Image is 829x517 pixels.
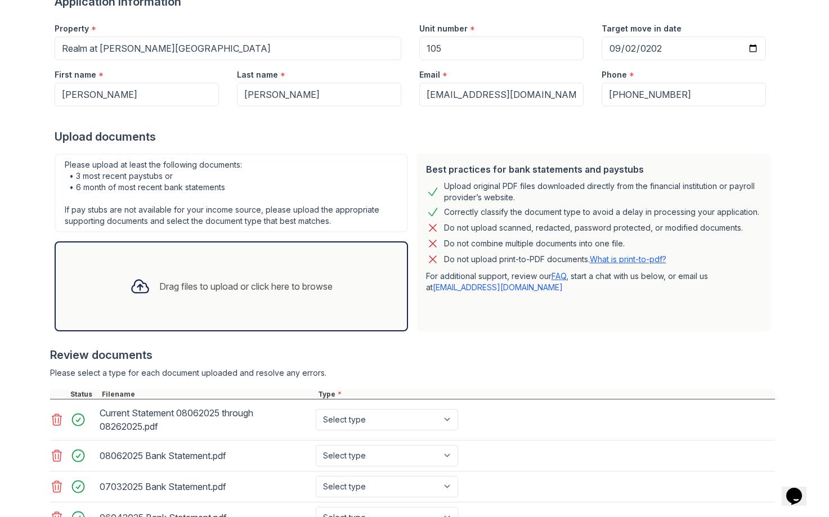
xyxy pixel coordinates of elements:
[316,390,775,399] div: Type
[237,69,278,80] label: Last name
[419,23,468,34] label: Unit number
[444,221,743,235] div: Do not upload scanned, redacted, password protected, or modified documents.
[602,69,627,80] label: Phone
[55,23,89,34] label: Property
[444,205,759,219] div: Correctly classify the document type to avoid a delay in processing your application.
[159,280,333,293] div: Drag files to upload or click here to browse
[552,271,566,281] a: FAQ
[444,254,666,265] p: Do not upload print-to-PDF documents.
[55,69,96,80] label: First name
[100,478,311,496] div: 07032025 Bank Statement.pdf
[100,390,316,399] div: Filename
[602,23,682,34] label: Target move in date
[100,447,311,465] div: 08062025 Bank Statement.pdf
[55,154,408,232] div: Please upload at least the following documents: • 3 most recent paystubs or • 6 month of most rec...
[50,347,775,363] div: Review documents
[55,129,775,145] div: Upload documents
[68,390,100,399] div: Status
[433,282,563,292] a: [EMAIL_ADDRESS][DOMAIN_NAME]
[426,271,761,293] p: For additional support, review our , start a chat with us below, or email us at
[782,472,818,506] iframe: chat widget
[444,237,625,250] div: Do not combine multiple documents into one file.
[590,254,666,264] a: What is print-to-pdf?
[419,69,440,80] label: Email
[426,163,761,176] div: Best practices for bank statements and paystubs
[50,367,775,379] div: Please select a type for each document uploaded and resolve any errors.
[444,181,761,203] div: Upload original PDF files downloaded directly from the financial institution or payroll provider’...
[100,404,311,435] div: Current Statement 08062025 through 08262025.pdf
